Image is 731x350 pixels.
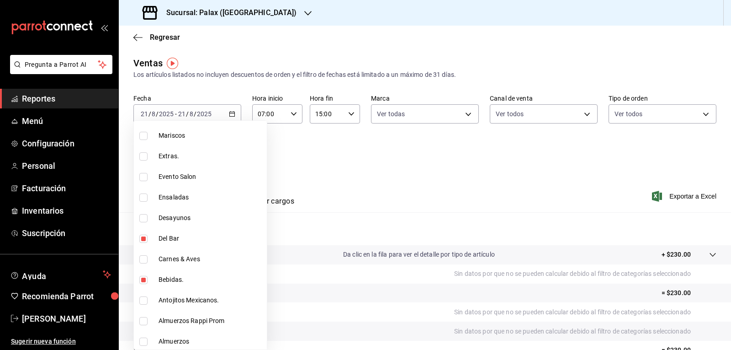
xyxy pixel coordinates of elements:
span: Carnes & Aves [159,254,263,264]
img: Tooltip marker [167,58,178,69]
span: Extras. [159,151,263,161]
span: Del Bar [159,234,263,243]
span: Bebidas. [159,275,263,285]
span: Ensaladas [159,193,263,202]
span: Evento Salon [159,172,263,182]
span: Almuerzos [159,337,263,346]
span: Almuerzos Rappi Prom [159,316,263,326]
span: Mariscos [159,131,263,140]
span: Antojitos Mexicanos. [159,296,263,305]
span: Desayunos [159,213,263,223]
